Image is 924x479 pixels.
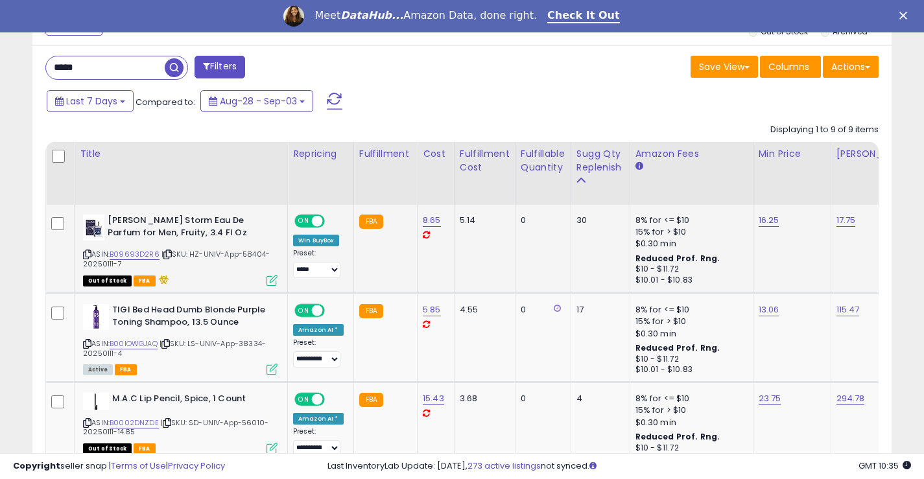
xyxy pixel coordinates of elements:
[13,460,225,473] div: seller snap | |
[521,393,561,404] div: 0
[460,147,510,174] div: Fulfillment Cost
[635,393,743,404] div: 8% for <= $10
[168,460,225,472] a: Privacy Policy
[108,215,265,242] b: [PERSON_NAME] Storm Eau De Parfum for Men, Fruity, 3.4 Fl Oz
[460,304,505,316] div: 4.55
[83,275,132,286] span: All listings that are currently out of stock and unavailable for purchase on Amazon
[759,303,779,316] a: 13.06
[635,161,643,172] small: Amazon Fees.
[899,12,912,19] div: Close
[768,60,809,73] span: Columns
[635,226,743,238] div: 15% for > $10
[110,338,158,349] a: B00IOWGJAQ
[340,9,403,21] i: DataHub...
[635,275,743,286] div: $10.01 - $10.83
[635,431,720,442] b: Reduced Prof. Rng.
[314,9,537,22] div: Meet Amazon Data, done right.
[296,394,312,405] span: ON
[635,404,743,416] div: 15% for > $10
[359,304,383,318] small: FBA
[83,364,113,375] span: All listings currently available for purchase on Amazon
[66,95,117,108] span: Last 7 Days
[293,147,348,161] div: Repricing
[423,303,441,316] a: 5.85
[293,413,344,425] div: Amazon AI *
[836,214,856,227] a: 17.75
[521,215,561,226] div: 0
[576,304,620,316] div: 17
[13,460,60,472] strong: Copyright
[635,316,743,327] div: 15% for > $10
[220,95,297,108] span: Aug-28 - Sep-03
[83,215,278,285] div: ASIN:
[635,264,743,275] div: $10 - $11.72
[111,460,166,472] a: Terms of Use
[83,304,278,373] div: ASIN:
[770,124,879,136] div: Displaying 1 to 9 of 9 items
[547,9,620,23] a: Check It Out
[571,142,630,205] th: Please note that this number is a calculation based on your required days of coverage and your ve...
[576,147,624,174] div: Sugg Qty Replenish
[635,342,720,353] b: Reduced Prof. Rng.
[635,215,743,226] div: 8% for <= $10
[323,216,344,227] span: OFF
[460,393,505,404] div: 3.68
[110,417,159,428] a: B0002DNZDE
[359,393,383,407] small: FBA
[635,364,743,375] div: $10.01 - $10.83
[156,275,169,284] i: hazardous material
[521,304,561,316] div: 0
[823,56,879,78] button: Actions
[576,393,620,404] div: 4
[359,147,412,161] div: Fulfillment
[136,96,195,108] span: Compared to:
[836,147,914,161] div: [PERSON_NAME]
[576,215,620,226] div: 30
[468,460,541,472] a: 273 active listings
[691,56,758,78] button: Save View
[83,393,278,452] div: ASIN:
[112,393,270,408] b: M.A.C Lip Pencil, Spice, 1 Count
[83,304,109,330] img: 31hu6Noi0QL._SL40_.jpg
[635,417,743,428] div: $0.30 min
[83,215,104,240] img: 31kwVJCMSoS._SL40_.jpg
[83,338,266,358] span: | SKU: LS-UNIV-App-38334-20250111-4
[293,338,344,368] div: Preset:
[283,6,304,27] img: Profile image for Georgie
[83,393,109,410] img: 11o3DLjOpyL._SL40_.jpg
[359,215,383,229] small: FBA
[836,303,860,316] a: 115.47
[200,90,313,112] button: Aug-28 - Sep-03
[423,147,449,161] div: Cost
[423,214,441,227] a: 8.65
[293,427,344,456] div: Preset:
[327,460,911,473] div: Last InventoryLab Update: [DATE], not synced.
[293,324,344,336] div: Amazon AI *
[759,147,825,161] div: Min Price
[293,249,344,278] div: Preset:
[635,304,743,316] div: 8% for <= $10
[323,394,344,405] span: OFF
[836,392,865,405] a: 294.78
[293,235,339,246] div: Win BuyBox
[112,304,270,331] b: TIGI Bed Head Dumb Blonde Purple Toning Shampoo, 13.5 Ounce
[296,216,312,227] span: ON
[759,214,779,227] a: 16.25
[635,354,743,365] div: $10 - $11.72
[460,215,505,226] div: 5.14
[83,249,270,268] span: | SKU: HZ-UNIV-App-58404-20250111-7
[195,56,245,78] button: Filters
[115,364,137,375] span: FBA
[521,147,565,174] div: Fulfillable Quantity
[760,56,821,78] button: Columns
[296,305,312,316] span: ON
[635,253,720,264] b: Reduced Prof. Rng.
[859,460,911,472] span: 2025-09-11 10:35 GMT
[635,238,743,250] div: $0.30 min
[110,249,160,260] a: B09693D2R6
[635,328,743,340] div: $0.30 min
[134,275,156,286] span: FBA
[83,417,268,437] span: | SKU: SD-UNIV-App-56010-20250111-14.85
[423,392,444,405] a: 15.43
[80,147,282,161] div: Title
